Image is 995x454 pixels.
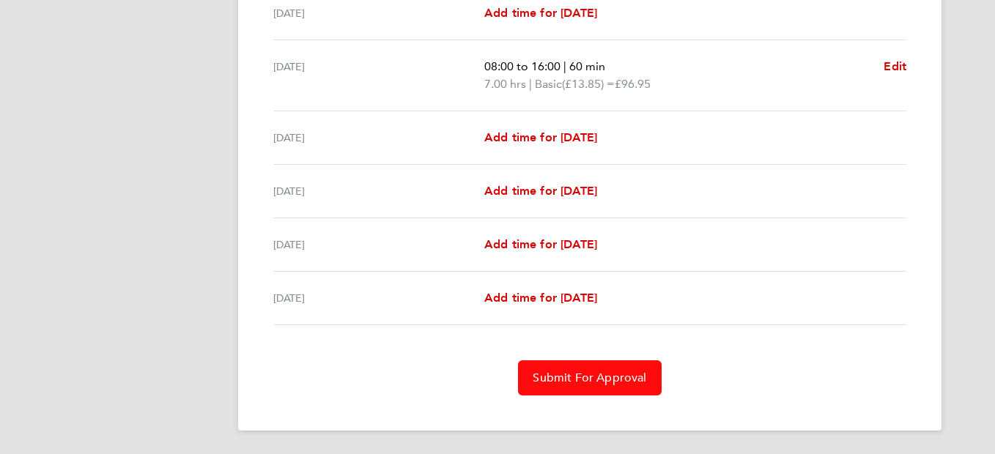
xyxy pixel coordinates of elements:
span: Add time for [DATE] [484,184,597,198]
a: Add time for [DATE] [484,236,597,253]
a: Add time for [DATE] [484,129,597,146]
span: Submit For Approval [533,371,646,385]
span: 08:00 to 16:00 [484,59,561,73]
span: | [563,59,566,73]
button: Submit For Approval [518,360,661,395]
span: 7.00 hrs [484,77,526,91]
div: [DATE] [273,236,484,253]
div: [DATE] [273,58,484,93]
span: Edit [884,59,906,73]
span: Add time for [DATE] [484,237,597,251]
a: Add time for [DATE] [484,289,597,307]
div: [DATE] [273,4,484,22]
span: Add time for [DATE] [484,291,597,305]
span: | [529,77,532,91]
a: Add time for [DATE] [484,182,597,200]
span: Basic [535,75,562,93]
a: Edit [884,58,906,75]
span: Add time for [DATE] [484,6,597,20]
span: 60 min [569,59,605,73]
span: Add time for [DATE] [484,130,597,144]
div: [DATE] [273,289,484,307]
span: £96.95 [615,77,651,91]
a: Add time for [DATE] [484,4,597,22]
div: [DATE] [273,182,484,200]
div: [DATE] [273,129,484,146]
span: (£13.85) = [562,77,615,91]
